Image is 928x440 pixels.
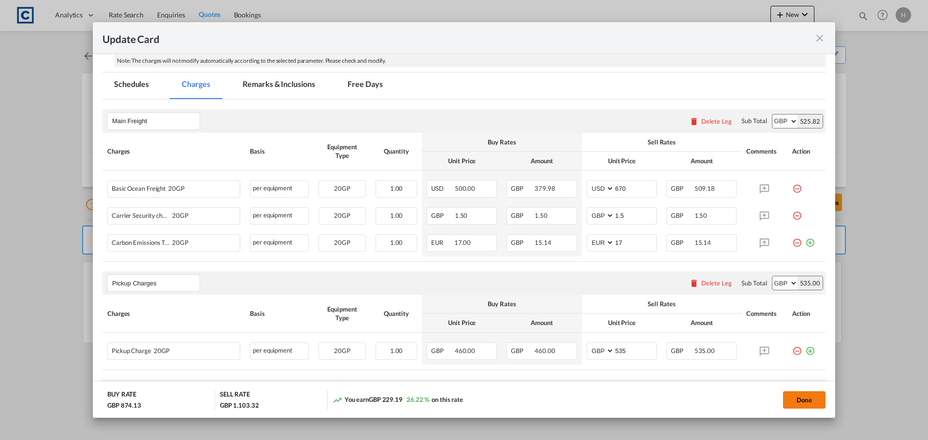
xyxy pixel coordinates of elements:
[689,278,699,288] md-icon: icon-delete
[250,342,309,360] div: per equipment
[792,234,802,244] md-icon: icon-minus-circle-outline red-400-fg
[390,185,403,192] span: 1.00
[792,342,802,352] md-icon: icon-minus-circle-outline red-400-fg
[220,401,259,410] div: GBP 1,103.32
[671,212,693,219] span: GBP
[535,239,551,246] span: 15.14
[250,309,309,318] div: Basis
[511,347,533,355] span: GBP
[336,72,394,99] md-tab-item: Free Days
[431,347,453,355] span: GBP
[390,239,403,246] span: 1.00
[334,185,350,192] span: 20GP
[671,185,693,192] span: GBP
[319,305,366,322] div: Equipment Type
[689,116,699,126] md-icon: icon-delete
[701,117,732,125] div: Delete Leg
[427,299,577,308] div: Buy Rates
[511,212,533,219] span: GBP
[102,32,814,44] div: Update Card
[671,347,693,355] span: GBP
[741,133,787,170] th: Comments
[792,180,802,190] md-icon: icon-minus-circle-outline red-400-fg
[102,72,160,99] md-tab-item: Schedules
[334,212,350,219] span: 20GP
[535,212,548,219] span: 1.50
[250,207,309,225] div: per equipment
[587,299,737,308] div: Sell Rates
[783,391,826,409] button: Done
[535,347,555,355] span: 460.00
[431,212,453,219] span: GBP
[787,295,826,332] th: Action
[220,390,250,401] div: SELL RATE
[814,32,826,44] md-icon: icon-close fg-AAA8AD m-0 pointer
[427,138,577,146] div: Buy Rates
[170,212,188,219] span: 20GP
[689,117,732,125] button: Delete Leg
[390,212,403,219] span: 1.00
[369,396,403,403] span: GBP 229.19
[112,208,205,219] div: Carrier Security charge
[587,138,737,146] div: Sell Rates
[115,55,826,68] div: Note: The charges will not modify automatically according to the selected parameter. Please check...
[797,114,823,128] div: 525.82
[741,116,767,125] div: Sub Total
[112,343,205,355] div: Pickup Charge
[787,133,826,170] th: Action
[334,347,350,355] span: 20GP
[166,185,185,192] span: 20GP
[614,343,656,357] input: 535
[406,396,429,403] span: 26.22 %
[390,347,403,355] span: 1.00
[689,279,732,287] button: Delete Leg
[535,185,555,192] span: 379.98
[511,239,533,246] span: GBP
[797,276,823,290] div: 535.00
[502,313,581,332] th: Amount
[151,347,170,355] span: 20GP
[319,142,366,160] div: Equipment Type
[93,22,835,418] md-dialog: Update Card Pickup ...
[112,114,200,128] input: Leg Name
[376,147,417,156] div: Quantity
[502,152,581,170] th: Amount
[231,72,326,99] md-tab-item: Remarks & Inclusions
[333,395,342,405] md-icon: icon-trending-up
[701,279,732,287] div: Delete Leg
[792,207,802,217] md-icon: icon-minus-circle-outline red-400-fg
[805,342,815,352] md-icon: icon-plus-circle-outline green-400-fg
[376,309,417,318] div: Quantity
[511,185,533,192] span: GBP
[582,152,662,170] th: Unit Price
[170,72,221,99] md-tab-item: Charges
[107,390,136,401] div: BUY RATE
[662,313,741,332] th: Amount
[695,239,711,246] span: 15.14
[422,152,502,170] th: Unit Price
[741,295,787,332] th: Comments
[107,309,240,318] div: Charges
[614,208,656,222] input: 1.5
[582,313,662,332] th: Unit Price
[107,147,240,156] div: Charges
[695,212,708,219] span: 1.50
[107,401,144,410] div: GBP 874.13
[805,234,815,244] md-icon: icon-plus-circle-outline green-400-fg
[695,185,715,192] span: 509.18
[112,181,205,192] div: Basic Ocean Freight
[671,239,693,246] span: GBP
[334,239,350,246] span: 20GP
[741,279,767,287] div: Sub Total
[250,180,309,198] div: per equipment
[422,313,502,332] th: Unit Price
[112,235,205,246] div: Carbon Emissions Trading System Surcharge
[614,181,656,195] input: 670
[112,276,200,290] input: Leg Name
[250,147,309,156] div: Basis
[455,347,475,355] span: 460.00
[662,152,741,170] th: Amount
[614,235,656,249] input: 17
[431,185,453,192] span: USD
[333,395,463,405] div: You earn on this rate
